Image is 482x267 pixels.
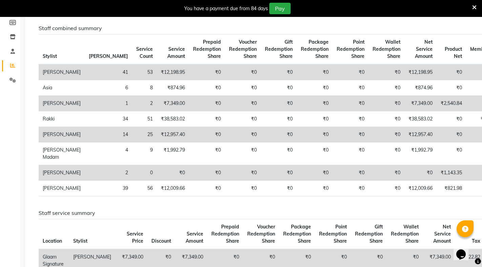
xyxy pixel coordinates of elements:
td: ₹0 [297,165,333,181]
td: 1 [85,96,132,111]
td: 0 [132,165,157,181]
td: ₹0 [261,127,297,142]
td: ₹0 [404,165,437,181]
td: ₹0 [369,64,404,80]
td: 25 [132,127,157,142]
td: ₹7,349.00 [157,96,189,111]
td: 9 [132,142,157,165]
td: ₹0 [333,80,369,96]
span: Tax [472,238,480,244]
td: ₹0 [225,142,261,165]
iframe: chat widget [454,240,475,260]
td: ₹1,992.79 [404,142,437,165]
td: 8 [132,80,157,96]
td: ₹0 [261,111,297,127]
h6: Staff service summary [39,210,467,216]
td: 51 [132,111,157,127]
span: Voucher Redemption Share [247,224,275,244]
td: ₹38,583.02 [404,111,437,127]
span: Prepaid Redemption Share [211,224,239,244]
td: ₹0 [297,64,333,80]
td: 6 [85,80,132,96]
td: ₹0 [189,181,225,196]
td: ₹0 [225,127,261,142]
td: ₹0 [225,111,261,127]
td: ₹821.98 [437,181,466,196]
span: Stylist [43,53,57,59]
td: ₹0 [261,80,297,96]
span: Product Net [445,46,462,59]
span: Wallet Redemption Share [391,224,419,244]
td: ₹0 [157,165,189,181]
td: [PERSON_NAME] [39,127,85,142]
td: ₹0 [369,111,404,127]
td: ₹0 [189,64,225,80]
td: ₹0 [369,142,404,165]
td: ₹0 [189,127,225,142]
td: ₹0 [297,181,333,196]
td: ₹0 [225,165,261,181]
td: ₹0 [437,80,466,96]
td: ₹0 [333,142,369,165]
td: ₹0 [369,165,404,181]
span: Package Redemption Share [283,224,311,244]
td: ₹0 [189,80,225,96]
td: Rakki [39,111,85,127]
td: 2 [132,96,157,111]
td: ₹874.96 [404,80,437,96]
span: Location [43,238,62,244]
td: 53 [132,64,157,80]
td: 34 [85,111,132,127]
td: [PERSON_NAME] [39,96,85,111]
td: ₹12,198.95 [404,64,437,80]
td: 56 [132,181,157,196]
td: ₹0 [225,64,261,80]
td: ₹0 [437,127,466,142]
td: [PERSON_NAME] [39,64,85,80]
td: Asia [39,80,85,96]
td: 14 [85,127,132,142]
td: ₹0 [225,96,261,111]
td: [PERSON_NAME] [39,181,85,196]
span: Point Redemption Share [319,224,347,244]
span: Gift Redemption Share [355,224,383,244]
td: ₹12,009.66 [157,181,189,196]
td: ₹1,992.79 [157,142,189,165]
td: ₹0 [437,142,466,165]
td: ₹0 [369,181,404,196]
span: Net Service Amount [433,224,451,244]
span: Service Amount [186,231,203,244]
td: ₹0 [261,181,297,196]
td: ₹0 [189,111,225,127]
h6: Staff combined summary [39,25,467,31]
td: ₹874.96 [157,80,189,96]
td: ₹0 [437,111,466,127]
span: Discount [151,238,171,244]
td: ₹0 [261,64,297,80]
td: [PERSON_NAME] Madam [39,142,85,165]
td: ₹12,957.40 [404,127,437,142]
td: 2 [85,165,132,181]
td: ₹0 [369,80,404,96]
span: Point Redemption Share [337,39,364,59]
span: Prepaid Redemption Share [193,39,221,59]
td: ₹0 [261,142,297,165]
td: ₹0 [297,96,333,111]
td: ₹12,009.66 [404,181,437,196]
td: 4 [85,142,132,165]
td: ₹12,957.40 [157,127,189,142]
div: You have a payment due from 84 days [184,5,268,12]
button: Pay [269,3,291,14]
span: Wallet Redemption Share [373,39,400,59]
td: ₹0 [437,64,466,80]
td: ₹0 [333,64,369,80]
span: [PERSON_NAME] [89,53,128,59]
span: Stylist [73,238,87,244]
td: ₹0 [189,142,225,165]
td: ₹0 [297,111,333,127]
span: Gift Redemption Share [265,39,293,59]
td: ₹2,540.84 [437,96,466,111]
td: [PERSON_NAME] [39,165,85,181]
td: ₹0 [297,142,333,165]
td: ₹0 [333,127,369,142]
